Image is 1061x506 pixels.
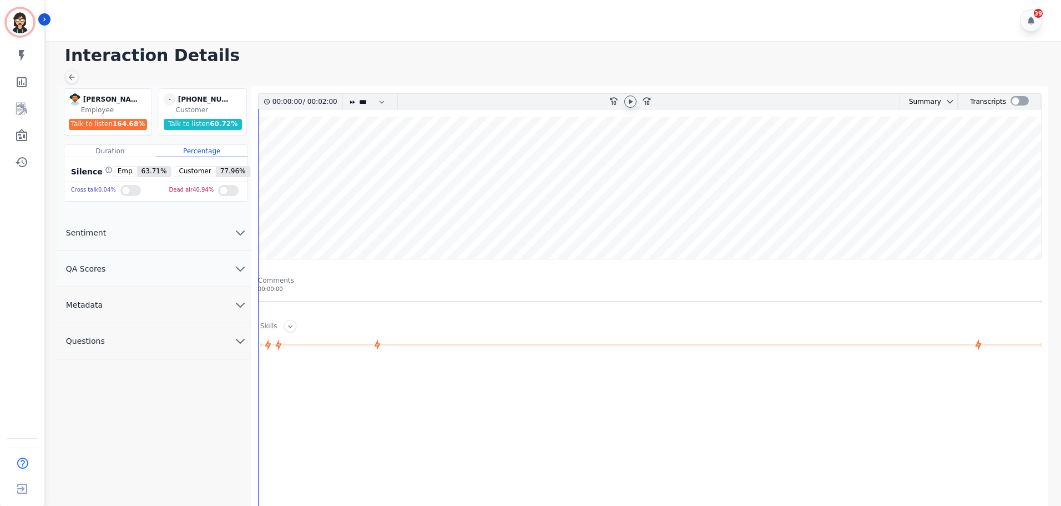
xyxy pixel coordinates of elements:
svg: chevron down [946,97,954,106]
button: Sentiment chevron down [57,215,251,251]
div: / [272,94,340,110]
div: Dead air 40.94 % [169,182,214,198]
span: Emp [113,167,137,177]
span: 164.68 % [113,120,145,128]
div: Talk to listen [69,119,148,130]
svg: chevron down [234,262,247,275]
div: Cross talk 0.04 % [71,182,116,198]
span: 77.96 % [216,167,250,177]
div: Employee [81,106,149,114]
span: Questions [57,335,114,347]
button: QA Scores chevron down [57,251,251,287]
div: Percentage [156,145,247,157]
div: Talk to listen [164,119,242,130]
div: Comments [258,276,1042,285]
div: Duration [64,145,156,157]
button: chevron down [941,97,954,106]
span: 63.71 % [137,167,171,177]
span: QA Scores [57,263,115,274]
span: 60.72 % [210,120,238,128]
div: [PERSON_NAME] [83,93,139,106]
div: 00:02:00 [305,94,336,110]
div: Customer [176,106,244,114]
div: [PHONE_NUMBER] [178,93,234,106]
svg: chevron down [234,298,247,312]
h1: Interaction Details [65,46,1050,66]
div: Summary [900,94,941,110]
span: - [164,93,176,106]
div: 39 [1034,9,1043,18]
div: 00:00:00 [258,285,1042,293]
div: Silence [69,166,113,177]
div: 00:00:00 [272,94,303,110]
div: Transcripts [970,94,1006,110]
span: Metadata [57,299,112,310]
span: Customer [174,167,215,177]
span: Sentiment [57,227,115,238]
button: Questions chevron down [57,323,251,359]
svg: chevron down [234,334,247,348]
button: Metadata chevron down [57,287,251,323]
img: Bordered avatar [7,9,33,36]
div: Skills [260,322,277,332]
svg: chevron down [234,226,247,239]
